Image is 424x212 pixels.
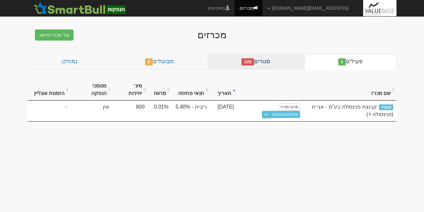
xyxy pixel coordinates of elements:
span: - [65,103,67,111]
th: מינ׳ יחידות : activate to sort column ascending [112,79,148,101]
a: פעילים [304,54,396,69]
span: ציבורי [379,104,393,110]
a: פרטי מכרז [279,103,300,111]
th: הזמנות אונליין : activate to sort column ascending [28,79,70,101]
th: מסמכי הנפקה : activate to sort column ascending [70,79,112,101]
span: 226 [241,58,254,65]
span: 2 [145,58,153,65]
div: מכרזים [86,29,338,40]
th: מרווח : activate to sort column ascending [148,79,172,101]
td: ריבית - 5.40% [172,100,210,121]
a: סגורים [208,54,304,69]
a: פתיחת מעטפות [270,111,300,118]
a: מבוטלים [111,54,207,69]
span: אין [103,104,109,110]
span: 1 [338,58,346,65]
td: [DATE] [210,100,237,121]
th: תאריך : activate to sort column ascending [210,79,237,101]
span: קבוצת פנינסולה בע"מ - אג״ח (פנינסולה ד) [312,104,393,117]
td: 0.01% [148,100,172,121]
th: תנאי פתיחה : activate to sort column ascending [172,79,210,101]
img: SmartBull Logo [32,2,128,15]
th: שם מכרז : activate to sort column ascending [303,79,396,101]
button: צור מכרז חדש [35,29,73,41]
a: נמחקו [28,54,111,69]
td: 800 [112,100,148,121]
